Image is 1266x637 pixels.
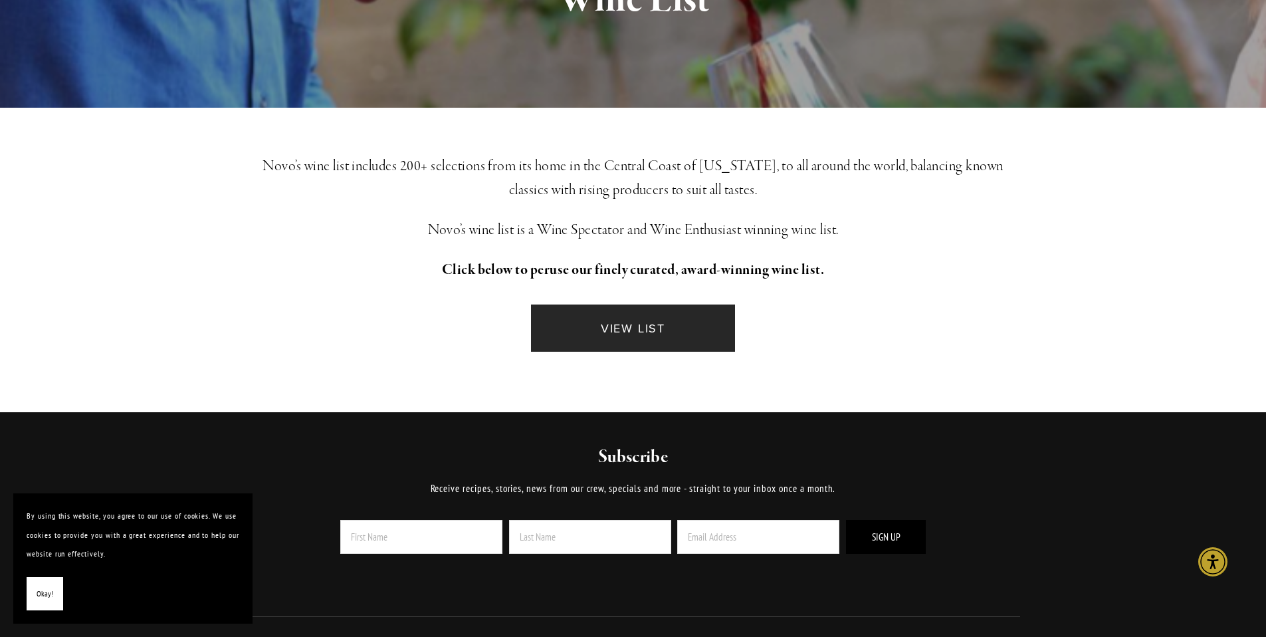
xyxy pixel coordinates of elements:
[27,507,239,564] p: By using this website, you agree to our use of cookies. We use cookies to provide you with a grea...
[677,520,839,554] input: Email Address
[246,218,1021,242] h3: Novo’s wine list is a Wine Spectator and Wine Enthusiast winning wine list.
[246,154,1021,202] h3: Novo’s wine list includes 200+ selections from its home in the Central Coast of [US_STATE], to al...
[846,520,926,554] button: Sign Up
[37,584,53,604] span: Okay!
[442,261,825,279] strong: Click below to peruse our finely curated, award-winning wine list.
[340,520,502,554] input: First Name
[509,520,671,554] input: Last Name
[872,531,900,543] span: Sign Up
[304,481,962,497] p: Receive recipes, stories, news from our crew, specials and more - straight to your inbox once a m...
[27,577,63,611] button: Okay!
[304,446,962,469] h2: Subscribe
[13,493,253,624] section: Cookie banner
[531,305,734,352] a: VIEW LIST
[1198,547,1227,576] div: Accessibility Menu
